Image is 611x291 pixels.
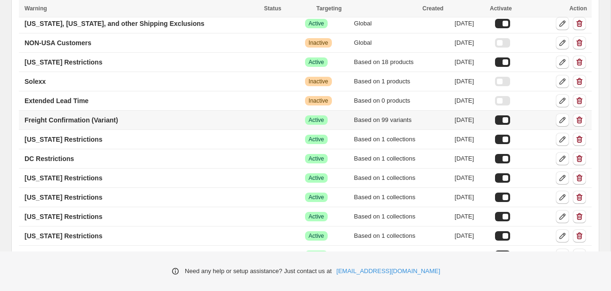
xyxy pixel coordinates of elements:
[454,212,489,221] div: [DATE]
[337,267,440,276] a: [EMAIL_ADDRESS][DOMAIN_NAME]
[309,155,324,162] span: Active
[454,115,489,125] div: [DATE]
[19,151,80,166] a: DC Restrictions
[19,93,94,108] a: Extended Lead Time
[19,170,108,186] a: [US_STATE] Restrictions
[264,5,281,12] span: Status
[454,154,489,163] div: [DATE]
[454,231,489,241] div: [DATE]
[454,193,489,202] div: [DATE]
[25,38,91,48] p: NON-USA Customers
[19,209,108,224] a: [US_STATE] Restrictions
[25,135,102,144] p: [US_STATE] Restrictions
[354,193,449,202] div: Based on 1 collections
[19,55,108,70] a: [US_STATE] Restrictions
[19,190,108,205] a: [US_STATE] Restrictions
[25,231,102,241] p: [US_STATE] Restrictions
[309,194,324,201] span: Active
[454,173,489,183] div: [DATE]
[454,57,489,67] div: [DATE]
[19,74,51,89] a: Solexx
[19,248,108,263] a: [US_STATE] Restrictions
[354,96,449,105] div: Based on 0 products
[490,5,512,12] span: Activate
[25,212,102,221] p: [US_STATE] Restrictions
[309,20,324,27] span: Active
[309,232,324,240] span: Active
[309,116,324,124] span: Active
[25,193,102,202] p: [US_STATE] Restrictions
[354,231,449,241] div: Based on 1 collections
[309,39,328,47] span: Inactive
[25,154,74,163] p: DC Restrictions
[316,5,342,12] span: Targeting
[354,135,449,144] div: Based on 1 collections
[454,135,489,144] div: [DATE]
[25,57,102,67] p: [US_STATE] Restrictions
[309,58,324,66] span: Active
[25,5,47,12] span: Warning
[25,96,89,105] p: Extended Lead Time
[354,173,449,183] div: Based on 1 collections
[25,77,46,86] p: Solexx
[354,19,449,28] div: Global
[354,251,449,260] div: Based on 1 collections
[19,228,108,243] a: [US_STATE] Restrictions
[454,19,489,28] div: [DATE]
[454,77,489,86] div: [DATE]
[570,5,587,12] span: Action
[25,19,205,28] p: [US_STATE], [US_STATE], and other Shipping Exclusions
[19,35,97,50] a: NON-USA Customers
[309,136,324,143] span: Active
[354,38,449,48] div: Global
[309,78,328,85] span: Inactive
[422,5,444,12] span: Created
[19,132,108,147] a: [US_STATE] Restrictions
[25,115,118,125] p: Freight Confirmation (Variant)
[354,57,449,67] div: Based on 18 products
[19,16,210,31] a: [US_STATE], [US_STATE], and other Shipping Exclusions
[309,97,328,105] span: Inactive
[309,174,324,182] span: Active
[354,154,449,163] div: Based on 1 collections
[454,251,489,260] div: [DATE]
[454,38,489,48] div: [DATE]
[309,213,324,220] span: Active
[25,173,102,183] p: [US_STATE] Restrictions
[454,96,489,105] div: [DATE]
[19,113,124,128] a: Freight Confirmation (Variant)
[354,77,449,86] div: Based on 1 products
[354,115,449,125] div: Based on 99 variants
[354,212,449,221] div: Based on 1 collections
[25,251,102,260] p: [US_STATE] Restrictions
